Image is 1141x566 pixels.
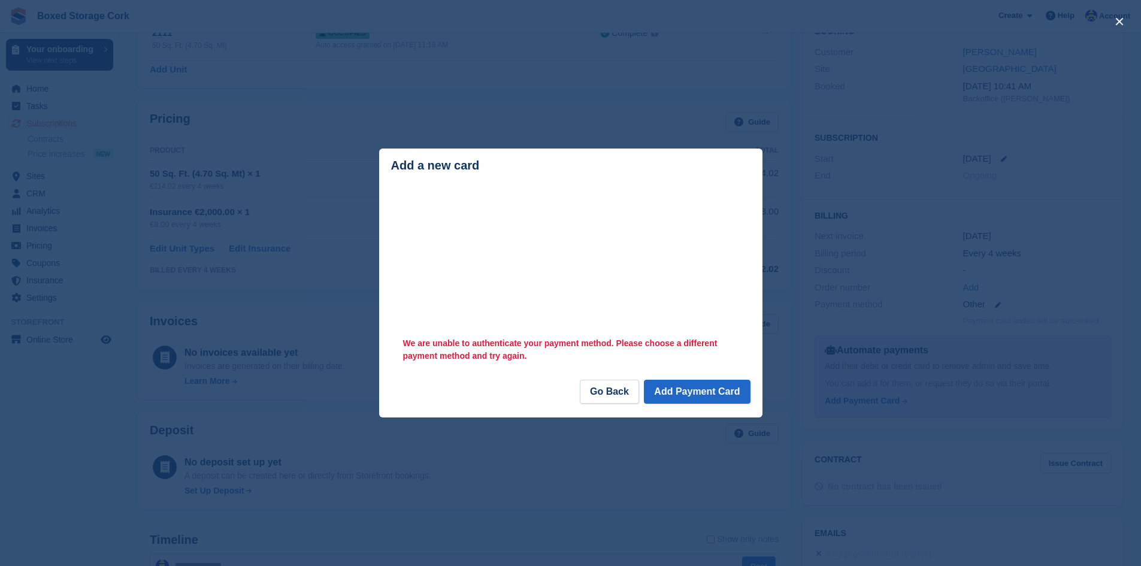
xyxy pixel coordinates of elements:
iframe: Secure payment input frame [389,184,753,334]
button: close [1110,12,1129,31]
a: Go Back [580,380,639,404]
div: Add a new card [391,159,750,172]
div: We are unable to authenticate your payment method. Please choose a different payment method and t... [391,331,750,365]
button: Add Payment Card [644,380,750,404]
